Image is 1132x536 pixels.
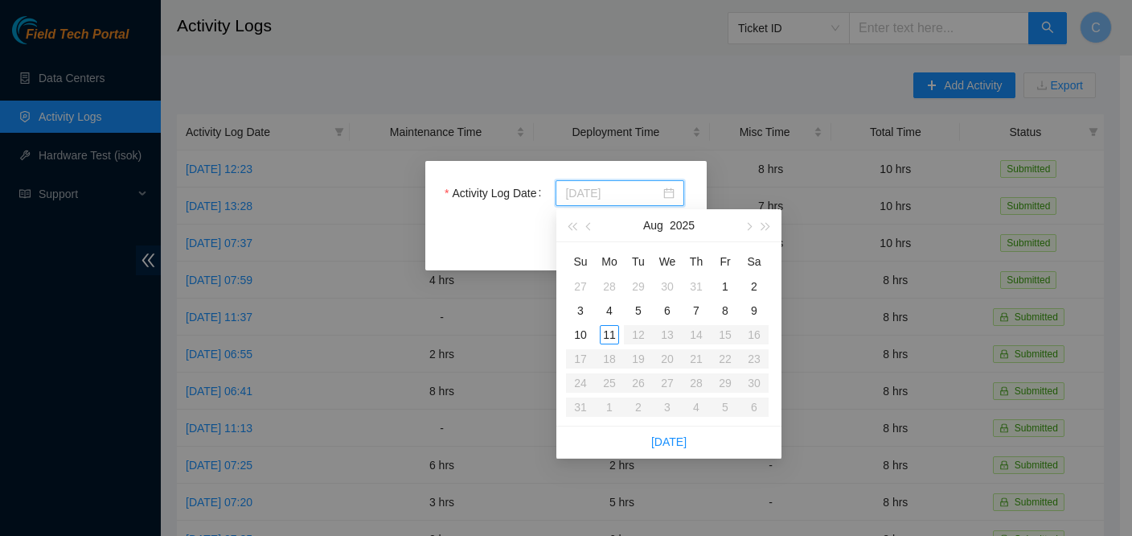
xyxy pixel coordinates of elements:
[595,323,624,347] td: 2025-08-11
[595,299,624,323] td: 2025-08-04
[595,274,624,299] td: 2025-07-28
[687,277,706,296] div: 31
[740,299,769,323] td: 2025-08-09
[711,274,740,299] td: 2025-08-01
[445,180,548,206] label: Activity Log Date
[571,325,590,344] div: 10
[629,301,648,320] div: 5
[658,301,677,320] div: 6
[571,301,590,320] div: 3
[682,249,711,274] th: Th
[682,274,711,299] td: 2025-07-31
[566,323,595,347] td: 2025-08-10
[566,249,595,274] th: Su
[565,184,660,202] input: Activity Log Date
[744,277,764,296] div: 2
[653,299,682,323] td: 2025-08-06
[651,435,687,448] a: [DATE]
[571,277,590,296] div: 27
[716,277,735,296] div: 1
[658,277,677,296] div: 30
[740,274,769,299] td: 2025-08-02
[595,249,624,274] th: Mo
[670,209,695,241] button: 2025
[716,301,735,320] div: 8
[740,249,769,274] th: Sa
[711,299,740,323] td: 2025-08-08
[711,249,740,274] th: Fr
[653,249,682,274] th: We
[600,325,619,344] div: 11
[600,277,619,296] div: 28
[566,299,595,323] td: 2025-08-03
[744,301,764,320] div: 9
[682,299,711,323] td: 2025-08-07
[566,274,595,299] td: 2025-07-27
[624,274,653,299] td: 2025-07-29
[624,249,653,274] th: Tu
[600,301,619,320] div: 4
[653,274,682,299] td: 2025-07-30
[687,301,706,320] div: 7
[643,209,663,241] button: Aug
[624,299,653,323] td: 2025-08-05
[629,277,648,296] div: 29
